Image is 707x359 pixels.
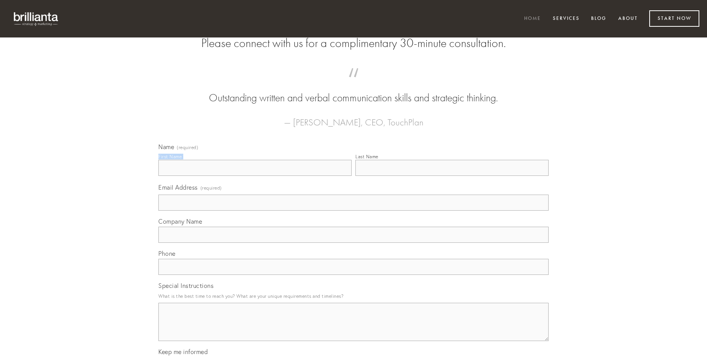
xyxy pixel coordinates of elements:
[158,282,213,289] span: Special Instructions
[355,154,378,159] div: Last Name
[586,13,611,25] a: Blog
[519,13,546,25] a: Home
[158,348,208,356] span: Keep me informed
[171,106,536,130] figcaption: — [PERSON_NAME], CEO, TouchPlan
[158,154,182,159] div: First Name
[8,8,65,30] img: brillianta - research, strategy, marketing
[158,36,549,50] h2: Please connect with us for a complimentary 30-minute consultation.
[158,250,176,257] span: Phone
[649,10,699,27] a: Start Now
[171,76,536,91] span: “
[158,291,549,301] p: What is the best time to reach you? What are your unique requirements and timelines?
[171,76,536,106] blockquote: Outstanding written and verbal communication skills and strategic thinking.
[613,13,643,25] a: About
[158,184,198,191] span: Email Address
[158,218,202,225] span: Company Name
[158,143,174,151] span: Name
[177,145,198,150] span: (required)
[548,13,585,25] a: Services
[200,183,222,193] span: (required)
